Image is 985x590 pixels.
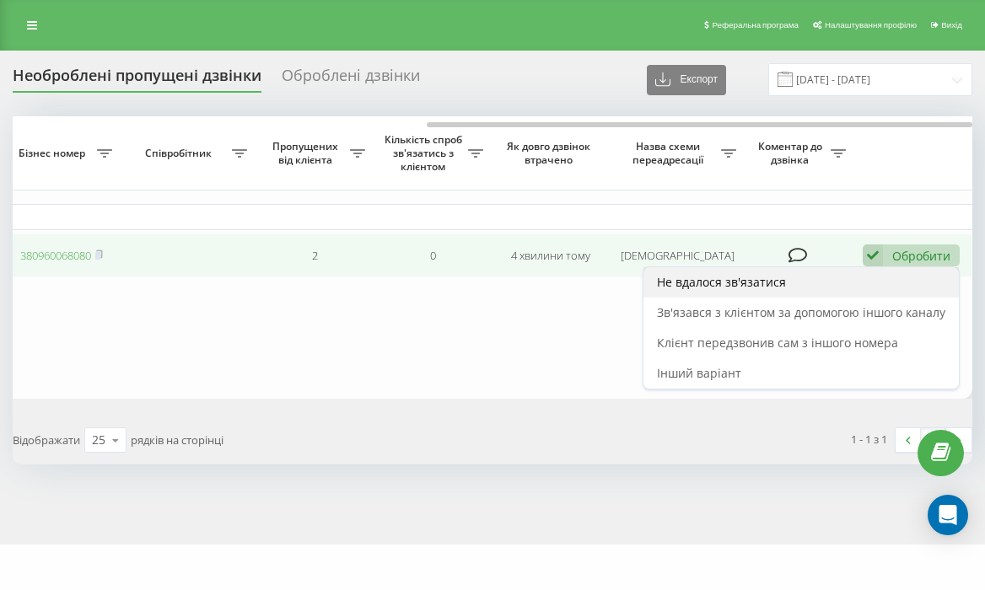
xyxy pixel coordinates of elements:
[825,20,917,29] span: Налаштування профілю
[92,432,105,448] div: 25
[382,133,468,173] span: Кількість спроб зв'язатись з клієнтом
[657,365,741,381] span: Інший варіант
[712,20,799,29] span: Реферальна програма
[20,248,91,263] a: 380960068080
[264,140,350,166] span: Пропущених від клієнта
[657,274,786,290] span: Не вдалося зв'язатися
[492,233,610,278] td: 4 хвилини тому
[851,431,887,448] div: 1 - 1 з 1
[131,432,223,448] span: рядків на сторінці
[610,233,745,278] td: [DEMOGRAPHIC_DATA]
[753,140,831,166] span: Коментар до дзвінка
[282,67,420,93] div: Оброблені дзвінки
[928,495,968,535] div: Open Intercom Messenger
[657,304,945,320] span: Зв'язався з клієнтом за допомогою іншого каналу
[374,233,492,278] td: 0
[11,147,97,160] span: Бізнес номер
[941,20,962,29] span: Вихід
[256,233,374,278] td: 2
[129,147,232,160] span: Співробітник
[647,65,726,95] button: Експорт
[13,67,261,93] div: Необроблені пропущені дзвінки
[618,140,721,166] span: Назва схеми переадресації
[892,248,950,264] div: Обробити
[921,428,946,452] a: 1
[13,432,80,448] span: Відображати
[657,335,898,351] span: Клієнт передзвонив сам з іншого номера
[505,140,596,166] span: Як довго дзвінок втрачено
